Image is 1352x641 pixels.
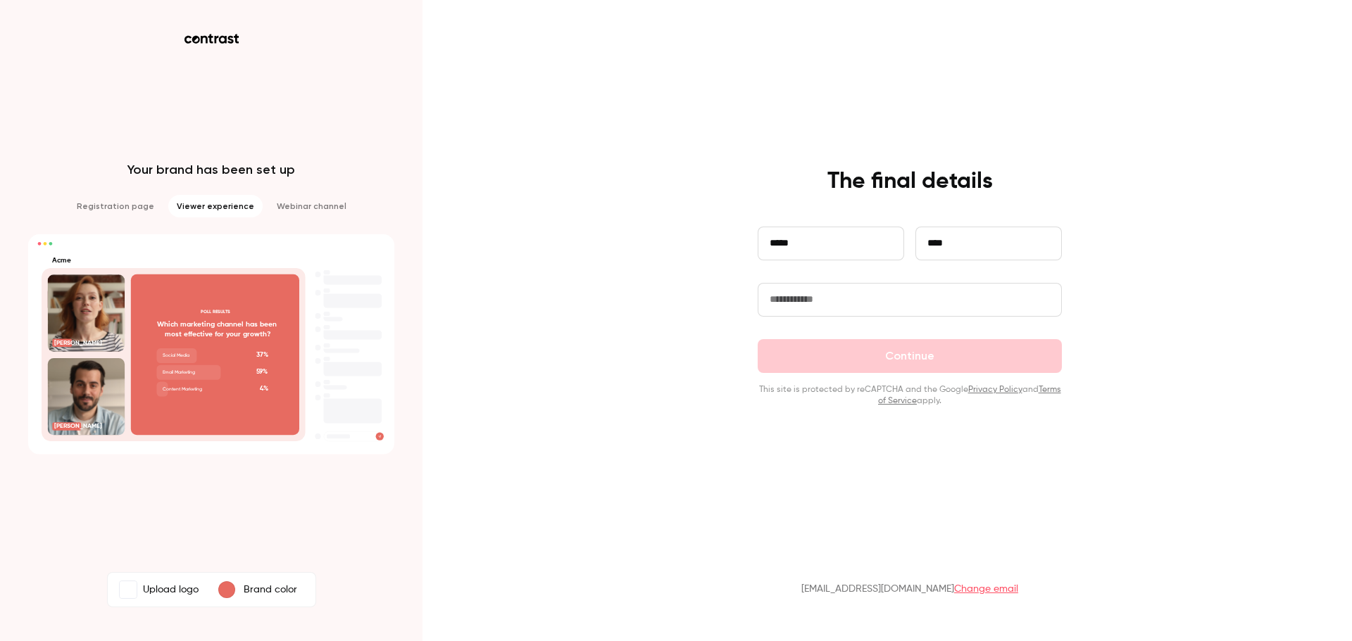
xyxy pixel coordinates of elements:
[268,195,355,217] li: Webinar channel
[111,576,207,604] label: AcmeUpload logo
[878,386,1061,405] a: Terms of Service
[68,195,163,217] li: Registration page
[758,384,1062,407] p: This site is protected by reCAPTCHA and the Google and apply.
[168,195,263,217] li: Viewer experience
[968,386,1022,394] a: Privacy Policy
[827,167,993,196] h4: The final details
[207,576,313,604] button: Brand color
[801,582,1018,596] p: [EMAIL_ADDRESS][DOMAIN_NAME]
[120,581,137,598] img: Acme
[244,583,297,597] p: Brand color
[954,584,1018,594] a: Change email
[127,161,295,178] p: Your brand has been set up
